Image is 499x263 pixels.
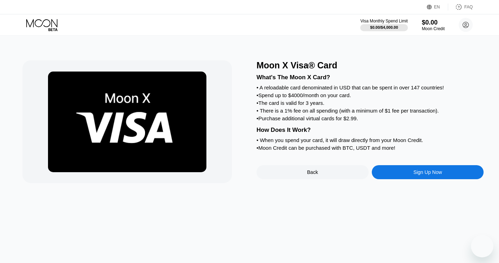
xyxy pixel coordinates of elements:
div: FAQ [448,4,473,11]
div: Moon Credit [422,26,445,31]
div: Moon X Visa® Card [257,60,484,70]
div: • The card is valid for 3 years. [257,100,484,106]
div: Sign Up Now [372,165,484,179]
div: • There is a 1% fee on all spending (with a minimum of $1 fee per transaction). [257,108,484,114]
div: $0.00 [422,19,445,26]
div: Sign Up Now [413,169,442,175]
div: • Spend up to $4000/month on your card. [257,92,484,98]
iframe: Button to launch messaging window [471,235,493,257]
div: • Moon Credit can be purchased with BTC, USDT and more! [257,145,484,151]
div: Visa Monthly Spend Limit [360,19,408,23]
div: • When you spend your card, it will draw directly from your Moon Credit. [257,137,484,143]
div: • Purchase additional virtual cards for $2.99. [257,115,484,121]
div: How Does It Work? [257,127,484,134]
div: FAQ [464,5,473,9]
div: EN [427,4,448,11]
div: EN [434,5,440,9]
div: Back [307,169,318,175]
div: • A reloadable card denominated in USD that can be spent in over 147 countries! [257,85,484,90]
div: Back [257,165,369,179]
div: $0.00 / $4,000.00 [370,25,398,29]
div: Visa Monthly Spend Limit$0.00/$4,000.00 [360,19,408,31]
div: What's The Moon X Card? [257,74,484,81]
div: $0.00Moon Credit [422,19,445,31]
